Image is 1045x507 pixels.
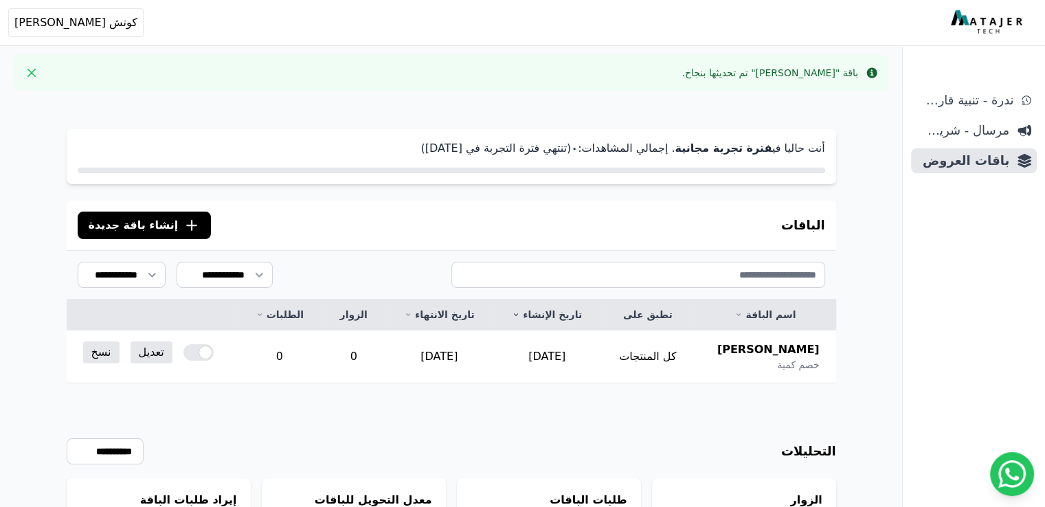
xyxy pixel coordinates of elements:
[493,330,600,383] td: [DATE]
[510,308,584,322] a: تاريخ الإنشاء
[14,14,137,31] span: كوتش [PERSON_NAME]
[600,330,695,383] td: كل المنتجات
[78,212,212,239] button: إنشاء باقة جديدة
[675,142,772,155] strong: فترة تجربة مجانية
[571,142,578,155] strong: ۰
[711,308,819,322] a: اسم الباقة
[131,341,172,363] a: تعديل
[78,140,825,157] p: أنت حاليا في . إجمالي المشاهدات: (تنتهي فترة التجربة في [DATE])
[83,341,120,363] a: نسخ
[237,330,322,383] td: 0
[89,217,179,234] span: إنشاء باقة جديدة
[917,121,1009,140] span: مرسال - شريط دعاية
[322,330,385,383] td: 0
[8,8,144,37] button: كوتش [PERSON_NAME]
[21,62,43,84] button: Close
[781,216,825,235] h3: الباقات
[717,341,820,358] span: [PERSON_NAME]
[951,10,1026,35] img: MatajerTech Logo
[600,300,695,330] th: تطبق على
[917,151,1009,170] span: باقات العروض
[781,442,836,461] h3: التحليلات
[917,91,1013,110] span: ندرة - تنبية قارب علي النفاذ
[254,308,306,322] a: الطلبات
[402,308,477,322] a: تاريخ الانتهاء
[322,300,385,330] th: الزوار
[777,358,819,372] span: خصم كمية
[682,66,858,80] div: باقة "[PERSON_NAME]" تم تحديثها بنجاح.
[385,330,493,383] td: [DATE]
